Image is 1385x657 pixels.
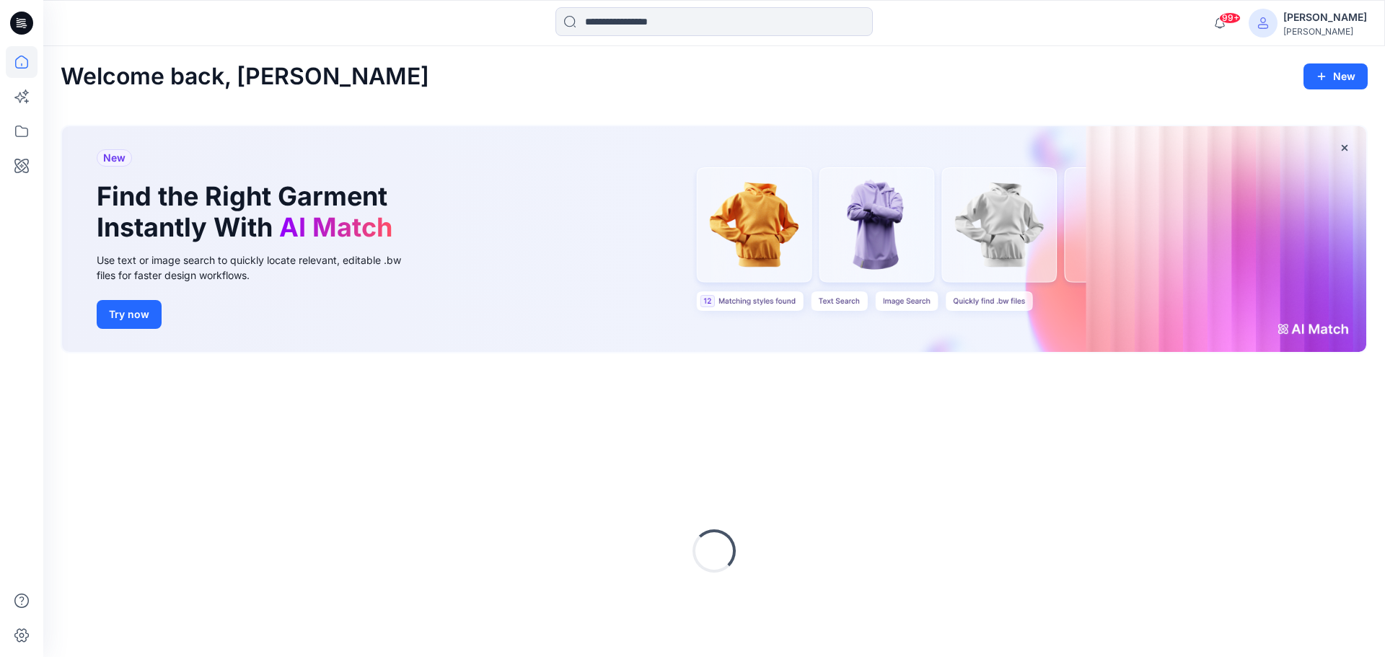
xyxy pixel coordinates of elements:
[97,252,421,283] div: Use text or image search to quickly locate relevant, editable .bw files for faster design workflows.
[1283,26,1367,37] div: [PERSON_NAME]
[1257,17,1269,29] svg: avatar
[279,211,392,243] span: AI Match
[1303,63,1368,89] button: New
[97,181,400,243] h1: Find the Right Garment Instantly With
[103,149,126,167] span: New
[1283,9,1367,26] div: [PERSON_NAME]
[61,63,429,90] h2: Welcome back, [PERSON_NAME]
[97,300,162,329] button: Try now
[1219,12,1241,24] span: 99+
